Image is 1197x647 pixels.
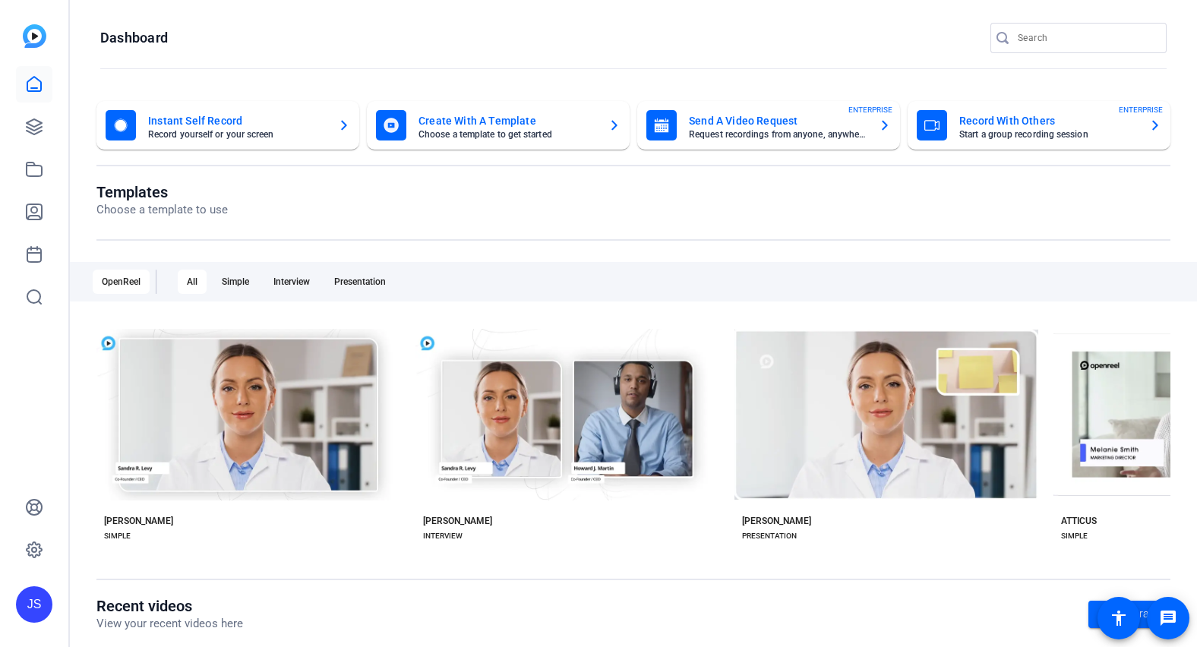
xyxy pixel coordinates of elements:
h1: Recent videos [96,597,243,615]
mat-card-subtitle: Request recordings from anyone, anywhere [689,130,867,139]
p: View your recent videos here [96,615,243,633]
mat-card-title: Send A Video Request [689,112,867,130]
mat-icon: accessibility [1110,609,1128,627]
div: [PERSON_NAME] [423,515,492,527]
span: ENTERPRISE [848,104,892,115]
div: [PERSON_NAME] [104,515,173,527]
mat-card-subtitle: Start a group recording session [959,130,1137,139]
button: Record With OthersStart a group recording sessionENTERPRISE [908,101,1170,150]
mat-card-subtitle: Choose a template to get started [418,130,596,139]
h1: Templates [96,183,228,201]
h1: Dashboard [100,29,168,47]
button: Instant Self RecordRecord yourself or your screen [96,101,359,150]
div: Interview [264,270,319,294]
div: SIMPLE [104,530,131,542]
mat-card-title: Create With A Template [418,112,596,130]
a: Go to library [1088,601,1170,628]
mat-icon: message [1159,609,1177,627]
div: [PERSON_NAME] [742,515,811,527]
div: Simple [213,270,258,294]
mat-card-subtitle: Record yourself or your screen [148,130,326,139]
button: Create With A TemplateChoose a template to get started [367,101,630,150]
p: Choose a template to use [96,201,228,219]
div: All [178,270,207,294]
mat-card-title: Record With Others [959,112,1137,130]
div: PRESENTATION [742,530,797,542]
div: JS [16,586,52,623]
mat-card-title: Instant Self Record [148,112,326,130]
div: INTERVIEW [423,530,463,542]
div: OpenReel [93,270,150,294]
img: blue-gradient.svg [23,24,46,48]
input: Search [1018,29,1154,47]
div: ATTICUS [1061,515,1097,527]
div: SIMPLE [1061,530,1088,542]
button: Send A Video RequestRequest recordings from anyone, anywhereENTERPRISE [637,101,900,150]
span: ENTERPRISE [1119,104,1163,115]
div: Presentation [325,270,395,294]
